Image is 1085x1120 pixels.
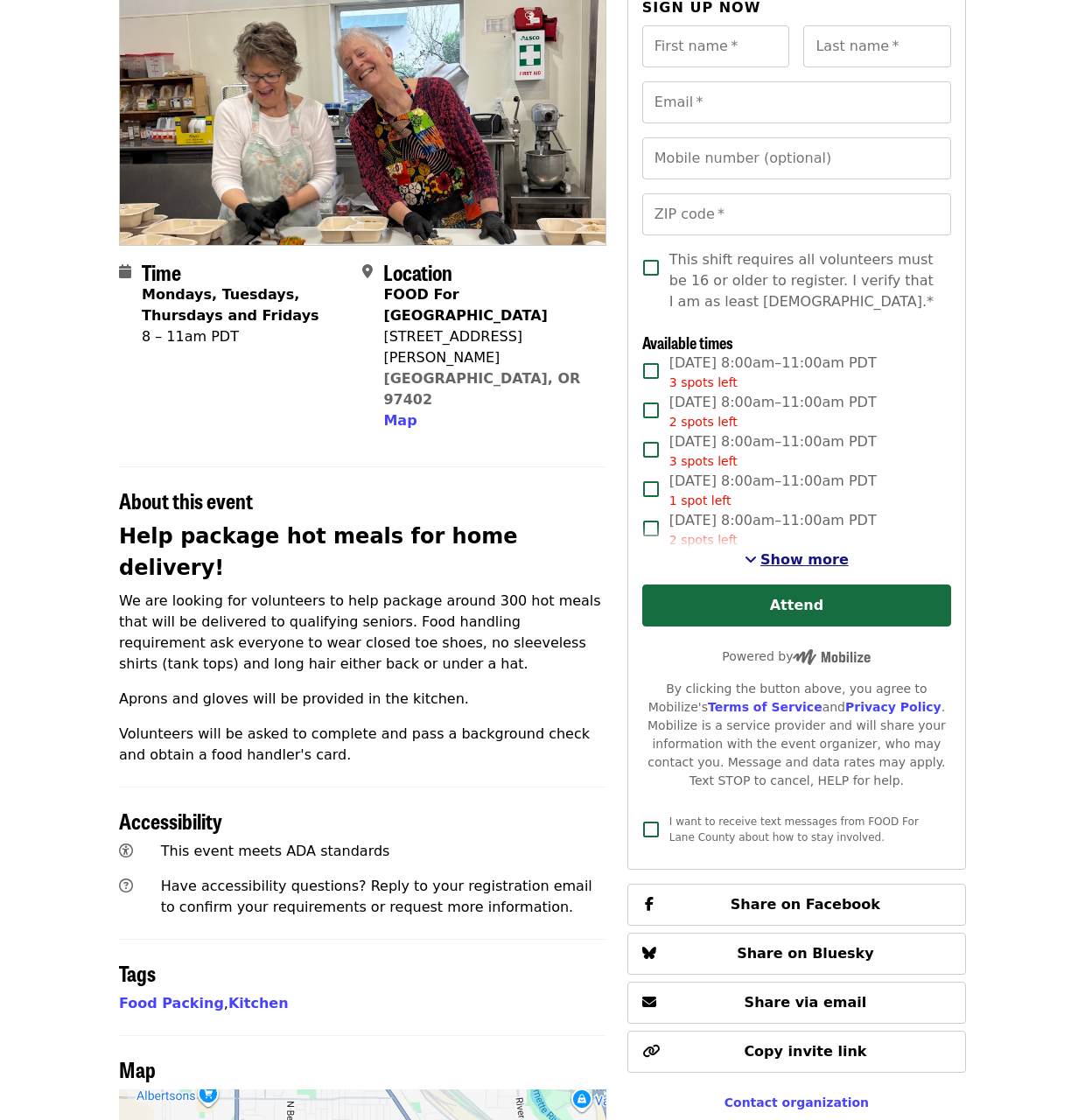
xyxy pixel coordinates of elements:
span: Map [119,1053,156,1084]
span: [DATE] 8:00am–11:00am PDT [669,353,877,392]
span: Share on Bluesky [737,945,874,962]
input: Last name [803,25,951,67]
span: [DATE] 8:00am–11:00am PDT [669,431,877,471]
button: Map [383,410,416,431]
span: Share via email [745,994,867,1011]
span: Copy invite link [744,1043,866,1060]
p: We are looking for volunteers to help package around 300 hot meals that will be delivered to qual... [119,591,606,675]
a: Privacy Policy [845,700,941,714]
strong: Mondays, Tuesdays, Thursdays and Fridays [142,286,319,324]
span: This event meets ADA standards [161,843,390,859]
p: Volunteers will be asked to complete and pass a background check and obtain a food handler's card. [119,724,606,766]
img: Powered by Mobilize [793,649,871,665]
span: [DATE] 8:00am–11:00am PDT [669,392,877,431]
span: [DATE] 8:00am–11:00am PDT [669,510,877,549]
a: Food Packing [119,995,224,1011]
div: By clicking the button above, you agree to Mobilize's and . Mobilize is a service provider and wi... [642,680,951,790]
span: About this event [119,485,253,515]
span: Available times [642,331,733,353]
span: 3 spots left [669,375,738,389]
button: Copy invite link [627,1031,966,1073]
strong: FOOD For [GEOGRAPHIC_DATA] [383,286,547,324]
i: calendar icon [119,263,131,280]
input: First name [642,25,790,67]
span: 2 spots left [669,533,738,547]
span: Location [383,256,452,287]
button: See more timeslots [745,549,849,570]
span: 1 spot left [669,493,731,507]
a: Kitchen [228,995,289,1011]
span: Tags [119,957,156,988]
a: Terms of Service [708,700,822,714]
button: Share via email [627,982,966,1024]
span: Share on Facebook [731,896,880,913]
i: question-circle icon [119,878,133,894]
span: Map [383,412,416,429]
span: [DATE] 8:00am–11:00am PDT [669,471,877,510]
i: map-marker-alt icon [362,263,373,280]
div: 8 – 11am PDT [142,326,348,347]
span: Have accessibility questions? Reply to your registration email to confirm your requirements or re... [161,878,592,915]
span: Time [142,256,181,287]
input: Mobile number (optional) [642,137,951,179]
button: Share on Bluesky [627,933,966,975]
span: This shift requires all volunteers must be 16 or older to register. I verify that I am as least [... [669,249,937,312]
button: Share on Facebook [627,884,966,926]
p: Aprons and gloves will be provided in the kitchen. [119,689,606,710]
span: I want to receive text messages from FOOD For Lane County about how to stay involved. [669,815,919,843]
a: Contact organization [724,1095,869,1109]
span: 2 spots left [669,415,738,429]
span: Accessibility [119,805,222,836]
button: Attend [642,584,951,626]
input: Email [642,81,951,123]
span: Powered by [722,649,871,663]
a: [GEOGRAPHIC_DATA], OR 97402 [383,370,580,408]
h2: Help package hot meals for home delivery! [119,521,606,584]
span: 3 spots left [669,454,738,468]
span: , [119,995,228,1011]
input: ZIP code [642,193,951,235]
span: Show more [760,551,849,568]
i: universal-access icon [119,843,133,859]
div: [STREET_ADDRESS][PERSON_NAME] [383,326,591,368]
